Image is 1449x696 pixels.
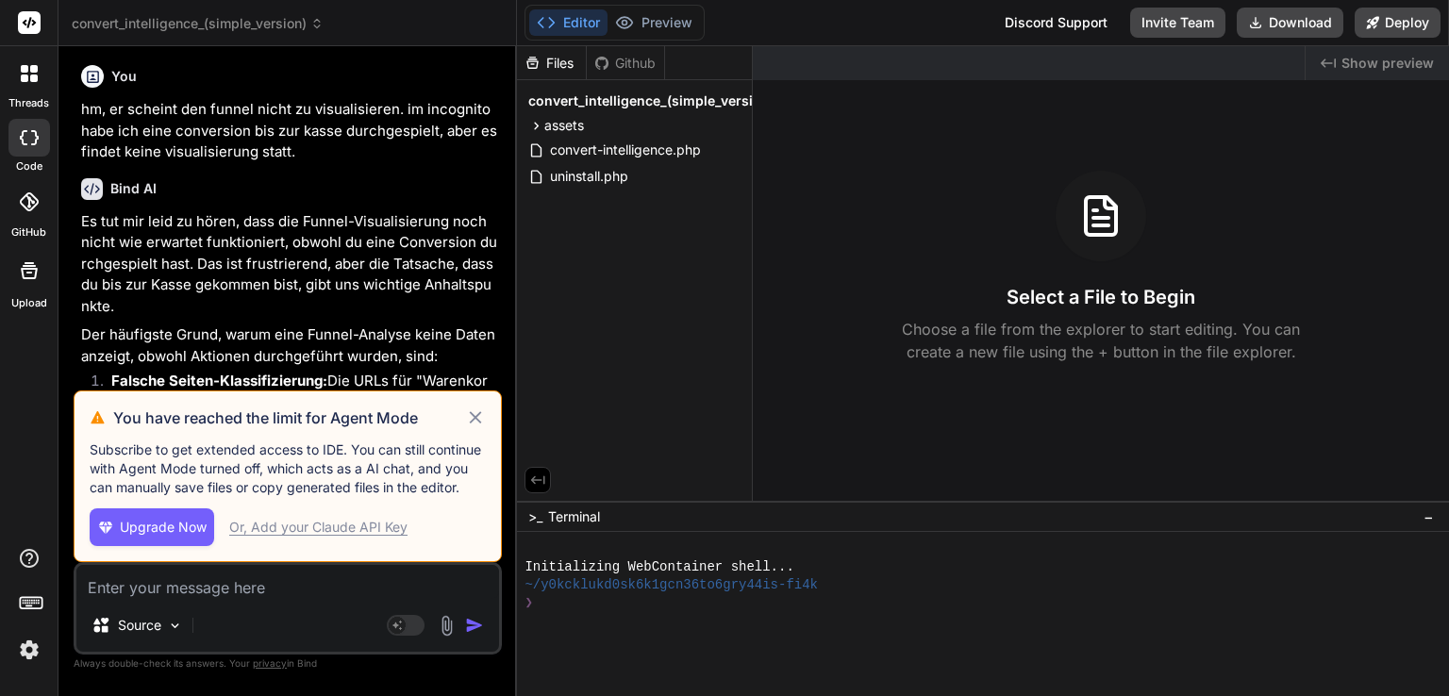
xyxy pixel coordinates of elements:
span: privacy [253,657,287,669]
p: Es tut mir leid zu hören, dass die Funnel-Visualisierung noch nicht wie erwartet funktioniert, ob... [81,211,498,318]
span: convert_intelligence_(simple_version) [72,14,324,33]
p: Subscribe to get extended access to IDE. You can still continue with Agent Mode turned off, which... [90,440,486,497]
div: Files [517,54,586,73]
button: Upgrade Now [90,508,214,546]
label: Upload [11,295,47,311]
button: Deploy [1355,8,1441,38]
p: Always double-check its answers. Your in Bind [74,655,502,672]
span: ~/y0kcklukd0sk6k1gcn36to6gry44is-fi4k [525,576,818,594]
span: convert-intelligence.php [548,139,703,161]
label: GitHub [11,224,46,240]
label: code [16,158,42,174]
h3: Select a File to Begin [1007,284,1195,310]
img: settings [13,634,45,666]
h6: You [111,67,137,86]
span: assets [544,116,584,135]
span: >_ [528,507,542,526]
img: icon [465,616,484,635]
div: Github [587,54,664,73]
img: attachment [436,615,458,637]
p: Choose a file from the explorer to start editing. You can create a new file using the + button in... [890,318,1312,363]
button: − [1420,502,1438,532]
div: Or, Add your Claude API Key [229,518,408,537]
h6: Bind AI [110,179,157,198]
span: Show preview [1341,54,1434,73]
p: Source [118,616,161,635]
button: Editor [529,9,608,36]
button: Download [1237,8,1343,38]
span: Initializing WebContainer shell... [525,558,793,576]
button: Invite Team [1130,8,1225,38]
span: uninstall.php [548,165,630,188]
div: Discord Support [993,8,1119,38]
span: ❯ [525,594,534,612]
span: − [1424,507,1434,526]
span: convert_intelligence_(simple_version) [528,91,774,110]
span: Terminal [548,507,600,526]
span: Upgrade Now [120,518,207,537]
button: Preview [608,9,700,36]
img: Pick Models [167,618,183,634]
label: threads [8,95,49,111]
strong: Falsche Seiten-Klassifizierung: [111,372,327,389]
p: hm, er scheint den funnel nicht zu visualisieren. im incognito habe ich eine conversion bis zur k... [81,99,498,163]
h3: You have reached the limit for Agent Mode [113,406,465,429]
li: Die URLs für "Warenkorb" und "Kasse" sind in den Plugin-Einstellungen nicht korrekt hinterlegt, s... [96,371,498,456]
p: Der häufigste Grund, warum eine Funnel-Analyse keine Daten anzeigt, obwohl Aktionen durchgeführt ... [81,324,498,367]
